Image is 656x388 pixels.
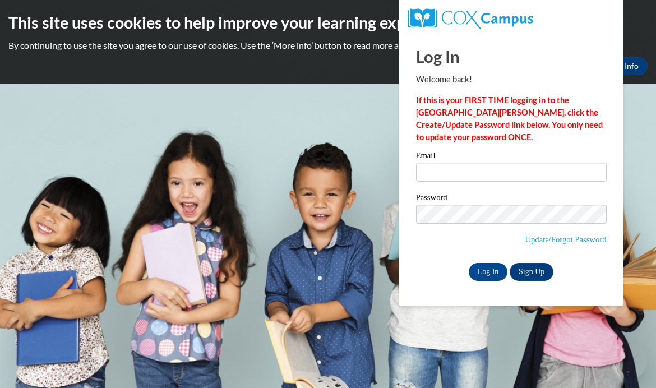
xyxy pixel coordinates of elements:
[416,151,607,163] label: Email
[416,193,607,205] label: Password
[8,39,648,52] p: By continuing to use the site you agree to our use of cookies. Use the ‘More info’ button to read...
[8,11,648,34] h2: This site uses cookies to help improve your learning experience.
[611,343,647,379] iframe: Button to launch messaging window
[416,45,607,68] h1: Log In
[510,263,553,281] a: Sign Up
[416,73,607,86] p: Welcome back!
[416,95,603,142] strong: If this is your FIRST TIME logging in to the [GEOGRAPHIC_DATA][PERSON_NAME], click the Create/Upd...
[469,263,508,281] input: Log In
[525,235,606,244] a: Update/Forgot Password
[408,8,533,29] img: COX Campus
